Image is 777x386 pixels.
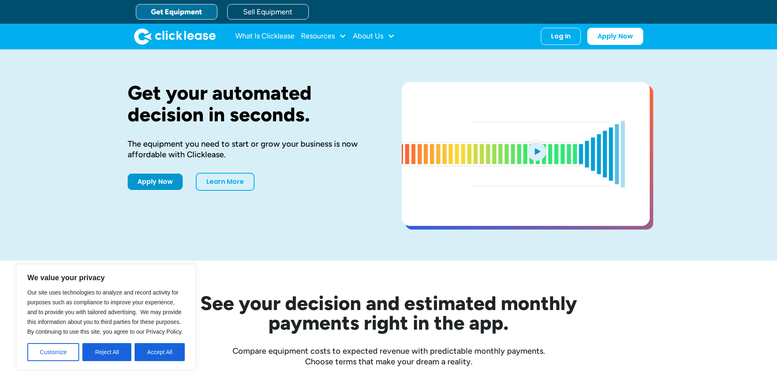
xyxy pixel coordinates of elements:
[134,28,216,45] a: home
[551,32,571,40] div: Log In
[402,82,650,226] a: open lightbox
[301,28,346,45] div: Resources
[128,346,650,367] div: Compare equipment costs to expected revenue with predictable monthly payments. Choose terms that ...
[27,289,183,335] span: Our site uses technologies to analyze and record activity for purposes such as compliance to impr...
[16,264,196,370] div: We value your privacy
[128,138,376,160] div: The equipment you need to start or grow your business is now affordable with Clicklease.
[128,82,376,125] h1: Get your automated decision in seconds.
[134,28,216,45] img: Clicklease logo
[235,28,294,45] a: What Is Clicklease
[27,273,185,283] p: We value your privacy
[526,140,548,163] img: Blue play button logo on a light blue circular background
[128,174,183,190] a: Apply Now
[353,28,395,45] div: About Us
[227,4,309,20] a: Sell Equipment
[82,343,131,361] button: Reject All
[136,4,217,20] a: Get Equipment
[27,343,79,361] button: Customize
[160,293,617,332] h2: See your decision and estimated monthly payments right in the app.
[135,343,185,361] button: Accept All
[196,173,255,191] a: Learn More
[587,28,643,45] a: Apply Now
